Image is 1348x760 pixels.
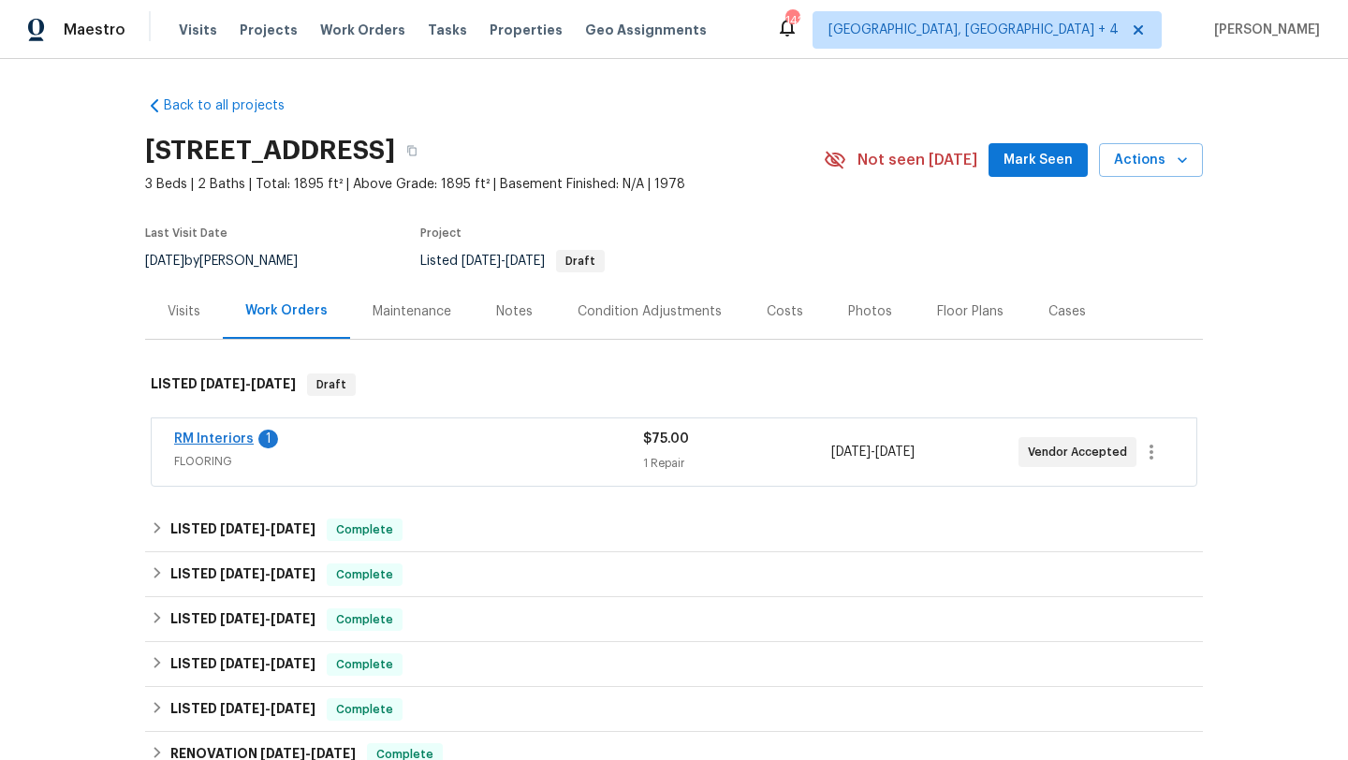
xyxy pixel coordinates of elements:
[329,700,401,719] span: Complete
[311,747,356,760] span: [DATE]
[329,565,401,584] span: Complete
[240,21,298,39] span: Projects
[220,522,265,535] span: [DATE]
[1028,443,1135,461] span: Vendor Accepted
[174,452,643,471] span: FLOORING
[220,567,315,580] span: -
[271,702,315,715] span: [DATE]
[145,355,1203,415] div: LISTED [DATE]-[DATE]Draft
[145,175,824,194] span: 3 Beds | 2 Baths | Total: 1895 ft² | Above Grade: 1895 ft² | Basement Finished: N/A | 1978
[64,21,125,39] span: Maestro
[643,454,830,473] div: 1 Repair
[220,567,265,580] span: [DATE]
[170,653,315,676] h6: LISTED
[271,522,315,535] span: [DATE]
[271,657,315,670] span: [DATE]
[643,432,689,446] span: $75.00
[145,227,227,239] span: Last Visit Date
[309,375,354,394] span: Draft
[1048,302,1086,321] div: Cases
[989,143,1088,178] button: Mark Seen
[395,134,429,168] button: Copy Address
[145,597,1203,642] div: LISTED [DATE]-[DATE]Complete
[329,655,401,674] span: Complete
[828,21,1119,39] span: [GEOGRAPHIC_DATA], [GEOGRAPHIC_DATA] + 4
[258,430,278,448] div: 1
[145,642,1203,687] div: LISTED [DATE]-[DATE]Complete
[145,250,320,272] div: by [PERSON_NAME]
[145,96,325,115] a: Back to all projects
[420,255,605,268] span: Listed
[260,747,356,760] span: -
[271,567,315,580] span: [DATE]
[151,373,296,396] h6: LISTED
[174,432,254,446] a: RM Interiors
[329,610,401,629] span: Complete
[767,302,803,321] div: Costs
[245,301,328,320] div: Work Orders
[1004,149,1073,172] span: Mark Seen
[170,608,315,631] h6: LISTED
[170,563,315,586] h6: LISTED
[220,657,315,670] span: -
[558,256,603,267] span: Draft
[496,302,533,321] div: Notes
[373,302,451,321] div: Maintenance
[145,255,184,268] span: [DATE]
[220,702,265,715] span: [DATE]
[220,612,265,625] span: [DATE]
[1099,143,1203,178] button: Actions
[200,377,296,390] span: -
[420,227,462,239] span: Project
[505,255,545,268] span: [DATE]
[145,552,1203,597] div: LISTED [DATE]-[DATE]Complete
[462,255,545,268] span: -
[1114,149,1188,172] span: Actions
[220,522,315,535] span: -
[271,612,315,625] span: [DATE]
[831,446,871,459] span: [DATE]
[329,520,401,539] span: Complete
[145,141,395,160] h2: [STREET_ADDRESS]
[320,21,405,39] span: Work Orders
[848,302,892,321] div: Photos
[200,377,245,390] span: [DATE]
[490,21,563,39] span: Properties
[585,21,707,39] span: Geo Assignments
[937,302,1004,321] div: Floor Plans
[168,302,200,321] div: Visits
[220,702,315,715] span: -
[462,255,501,268] span: [DATE]
[179,21,217,39] span: Visits
[857,151,977,169] span: Not seen [DATE]
[145,507,1203,552] div: LISTED [DATE]-[DATE]Complete
[220,612,315,625] span: -
[251,377,296,390] span: [DATE]
[220,657,265,670] span: [DATE]
[831,443,915,461] span: -
[170,519,315,541] h6: LISTED
[170,698,315,721] h6: LISTED
[260,747,305,760] span: [DATE]
[785,11,799,30] div: 142
[1207,21,1320,39] span: [PERSON_NAME]
[875,446,915,459] span: [DATE]
[578,302,722,321] div: Condition Adjustments
[145,687,1203,732] div: LISTED [DATE]-[DATE]Complete
[428,23,467,37] span: Tasks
